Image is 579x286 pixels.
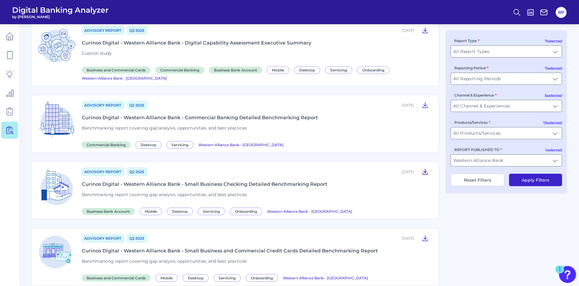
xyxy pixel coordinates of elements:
[155,67,204,74] span: Commercial Banking
[155,275,180,281] a: Mobile
[267,208,352,214] a: Western Alliance Bank - [GEOGRAPHIC_DATA]
[82,51,112,56] span: Custom study
[82,40,311,46] div: Curinos Digital - Western Alliance Bank - Digital Capability Assessment Executive Summary
[402,103,414,107] div: [DATE]
[140,208,164,214] a: Mobile
[357,67,392,73] a: Onboarding
[454,120,490,125] label: Products/Services
[82,208,135,215] span: Business Bank Account
[135,142,164,147] a: Desktop
[402,236,414,241] div: [DATE]
[357,66,389,74] span: Onboarding
[82,275,153,281] a: Business and Commercial Cards
[82,101,124,110] a: Advisory Report
[135,141,161,149] span: Desktop
[36,100,77,141] img: Commercial Banking
[419,25,431,35] button: Curinos Digital - Western Alliance Bank - Digital Capability Assessment Executive Summary
[82,76,167,81] span: Western Alliance Bank - [GEOGRAPHIC_DATA]
[556,7,567,18] button: RP
[451,174,504,186] button: Reset Filters
[82,274,151,281] span: Business and Commercial Cards
[198,142,283,147] a: Western Alliance Bank - [GEOGRAPHIC_DATA]
[294,66,320,74] span: Desktop
[127,234,147,243] a: Q2 2025
[246,275,280,281] a: Onboarding
[209,67,264,73] a: Business Bank Account
[167,208,193,215] span: Desktop
[230,208,265,214] a: Onboarding
[283,276,368,280] span: Western Alliance Bank - [GEOGRAPHIC_DATA]
[246,274,278,282] span: Onboarding
[166,142,196,147] a: Servicing
[167,208,195,214] a: Desktop
[402,28,414,33] div: [DATE]
[82,125,247,131] span: Benchmarking report covering gap analysis, opportunities, and best practices
[155,67,207,73] a: Commercial Banking
[198,208,227,214] a: Servicing
[82,142,133,147] a: Commercial Banking
[267,66,289,74] span: Mobile
[325,67,355,73] a: Servicing
[82,115,318,120] div: Curinos Digital - Western Alliance Bank - Commercial Banking Detailed Benchmarking Report
[183,274,209,282] span: Desktop
[12,5,109,15] span: Digital Banking Analyzer
[325,66,352,74] span: Servicing
[454,38,479,43] label: Report Type
[294,67,323,73] a: Desktop
[82,67,153,73] a: Business and Commercial Cards
[559,266,576,283] button: Open Resource Center, 1 new notification
[127,26,147,35] a: Q2 2025
[402,169,414,174] div: [DATE]
[509,174,562,186] button: Apply Filters
[36,233,77,274] img: Business and Commercial Cards
[82,67,151,74] span: Business and Commercial Cards
[82,75,167,81] a: Western Alliance Bank - [GEOGRAPHIC_DATA]
[166,141,194,149] span: Servicing
[419,167,431,176] button: Curinos Digital - Western Alliance Bank - Small Business Checking Detailed Benchmarking Report
[155,274,178,282] span: Mobile
[267,209,352,214] span: Western Alliance Bank - [GEOGRAPHIC_DATA]
[82,181,327,187] div: Curinos Digital - Western Alliance Bank - Small Business Checking Detailed Benchmarking Report
[82,258,247,264] span: Benchmarking report covering gap analysis, opportunities, and best practices
[82,234,124,243] a: Advisory Report
[82,26,124,35] a: Advisory Report
[12,15,109,19] span: by [PERSON_NAME]
[213,275,243,281] a: Servicing
[454,147,502,152] label: REPORT PUBLISHED TO
[283,275,368,281] a: Western Alliance Bank - [GEOGRAPHIC_DATA]
[198,208,225,215] span: Servicing
[454,66,488,70] label: Reporting Period
[213,274,241,282] span: Servicing
[82,141,131,148] span: Commercial Banking
[127,167,147,176] a: Q2 2025
[140,208,162,215] span: Mobile
[127,101,147,110] a: Q2 2025
[82,248,378,254] div: Curinos Digital - Western Alliance Bank - Small Business and Commercial Credit Cards Detailed Ben...
[209,67,262,74] span: Business Bank Account
[230,208,262,215] span: Onboarding
[419,100,431,110] button: Curinos Digital - Western Alliance Bank - Commercial Banking Detailed Benchmarking Report
[419,233,431,243] button: Curinos Digital - Western Alliance Bank - Small Business and Commercial Credit Cards Detailed Ben...
[454,93,497,97] label: Channel & Experience
[198,143,283,147] span: Western Alliance Bank - [GEOGRAPHIC_DATA]
[82,167,124,176] a: Advisory Report
[558,269,561,277] div: 1
[82,192,247,197] span: Benchmarking report covering gap analysis, opportunities, and best practices
[82,208,137,214] a: Business Bank Account
[183,275,211,281] a: Desktop
[36,167,77,207] img: Business Bank Account
[36,25,77,66] img: Business and Commercial Cards
[267,67,292,73] a: Mobile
